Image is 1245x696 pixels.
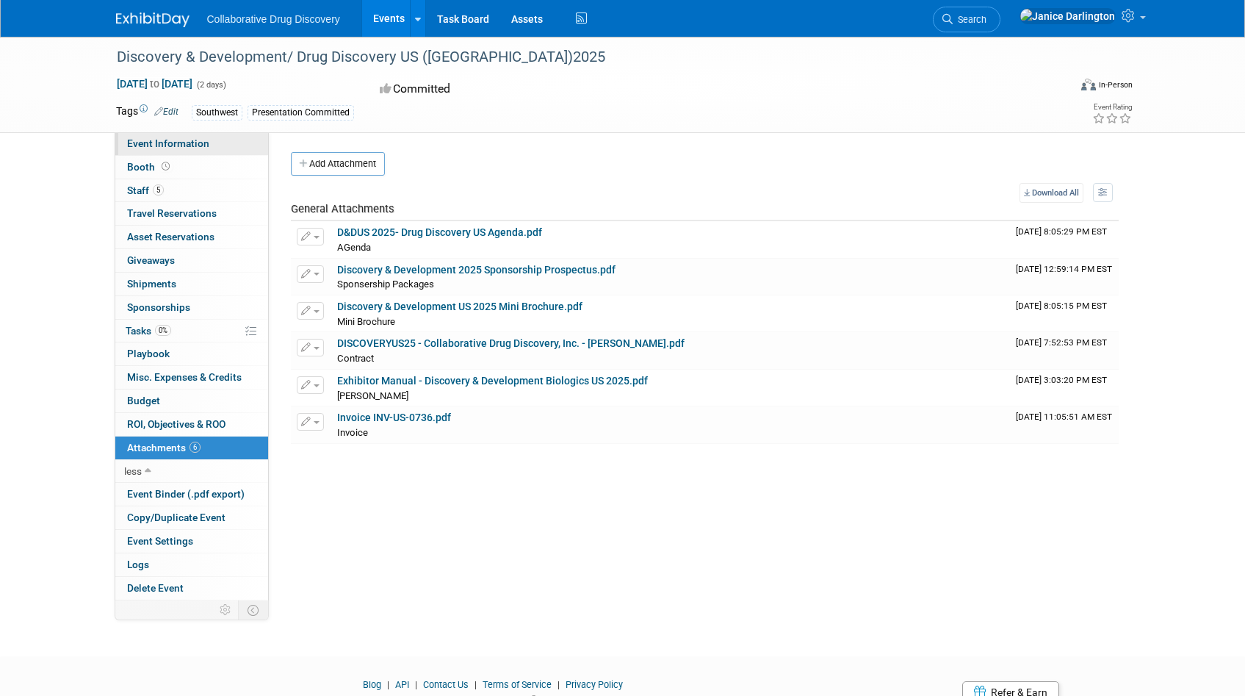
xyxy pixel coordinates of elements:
[1098,79,1133,90] div: In-Person
[337,264,616,276] a: Discovery & Development 2025 Sponsorship Prospectus.pdf
[124,465,142,477] span: less
[127,184,164,196] span: Staff
[1016,337,1107,348] span: Upload Timestamp
[1016,264,1112,274] span: Upload Timestamp
[213,600,239,620] td: Personalize Event Tab Strip
[337,242,371,253] span: AGenda
[127,582,184,594] span: Delete Event
[1010,406,1119,443] td: Upload Timestamp
[127,371,242,383] span: Misc. Expenses & Credits
[155,325,171,336] span: 0%
[115,273,268,295] a: Shipments
[190,442,201,453] span: 6
[116,104,178,121] td: Tags
[337,316,395,327] span: Mini Brochure
[1010,295,1119,332] td: Upload Timestamp
[127,301,190,313] span: Sponsorships
[115,296,268,319] a: Sponsorships
[116,77,193,90] span: [DATE] [DATE]
[126,325,171,337] span: Tasks
[115,156,268,179] a: Booth
[1010,370,1119,406] td: Upload Timestamp
[127,395,160,406] span: Budget
[337,337,685,349] a: DISCOVERYUS25 - Collaborative Drug Discovery, Inc. - [PERSON_NAME].pdf
[127,254,175,266] span: Giveaways
[115,226,268,248] a: Asset Reservations
[115,249,268,272] a: Giveaways
[383,679,393,690] span: |
[1010,332,1119,369] td: Upload Timestamp
[471,679,480,690] span: |
[115,530,268,553] a: Event Settings
[127,278,176,290] span: Shipments
[1016,412,1112,422] span: Upload Timestamp
[554,679,563,690] span: |
[953,14,986,25] span: Search
[933,7,1000,32] a: Search
[1020,8,1116,24] img: Janice Darlington
[115,202,268,225] a: Travel Reservations
[337,353,374,364] span: Contract
[154,107,178,117] a: Edit
[375,76,700,102] div: Committed
[115,413,268,436] a: ROI, Objectives & ROO
[115,506,268,529] a: Copy/Duplicate Event
[1092,104,1132,111] div: Event Rating
[1016,226,1107,237] span: Upload Timestamp
[127,231,214,243] span: Asset Reservations
[115,320,268,342] a: Tasks0%
[127,535,193,547] span: Event Settings
[207,13,340,25] span: Collaborative Drug Discovery
[115,366,268,389] a: Misc. Expenses & Credits
[1020,183,1083,203] a: Download All
[337,427,368,438] span: Invoice
[1016,375,1107,385] span: Upload Timestamp
[337,412,451,423] a: Invoice INV-US-0736.pdf
[1016,301,1107,311] span: Upload Timestamp
[483,679,552,690] a: Terms of Service
[127,442,201,453] span: Attachments
[127,161,173,173] span: Booth
[127,137,209,149] span: Event Information
[115,577,268,600] a: Delete Event
[115,179,268,202] a: Staff5
[127,488,245,500] span: Event Binder (.pdf export)
[159,161,173,172] span: Booth not reserved yet
[115,483,268,506] a: Event Binder (.pdf export)
[411,679,421,690] span: |
[127,207,217,219] span: Travel Reservations
[115,342,268,365] a: Playbook
[115,553,268,576] a: Logs
[566,679,623,690] a: Privacy Policy
[982,76,1133,98] div: Event Format
[337,390,408,401] span: [PERSON_NAME]
[115,132,268,155] a: Event Information
[337,226,542,238] a: D&DUS 2025- Drug Discovery US Agenda.pdf
[127,418,225,430] span: ROI, Objectives & ROO
[195,80,226,90] span: (2 days)
[291,152,385,176] button: Add Attachment
[248,105,354,121] div: Presentation Committed
[238,600,268,620] td: Toggle Event Tabs
[1081,79,1096,90] img: Format-Inperson.png
[115,437,268,459] a: Attachments6
[192,105,242,121] div: Southwest
[363,679,381,690] a: Blog
[127,348,170,359] span: Playbook
[395,679,409,690] a: API
[127,559,149,570] span: Logs
[1010,221,1119,258] td: Upload Timestamp
[337,301,582,312] a: Discovery & Development US 2025 Mini Brochure.pdf
[337,279,434,290] span: Sponsership Packages
[153,184,164,195] span: 5
[337,375,648,387] a: Exhibitor Manual - Discovery & Development Biologics US 2025.pdf
[291,202,394,215] span: General Attachments
[127,512,225,523] span: Copy/Duplicate Event
[115,460,268,483] a: less
[423,679,469,690] a: Contact Us
[148,78,162,90] span: to
[116,12,190,27] img: ExhibitDay
[1010,259,1119,295] td: Upload Timestamp
[112,44,1047,71] div: Discovery & Development/ Drug Discovery US ([GEOGRAPHIC_DATA])2025
[115,390,268,412] a: Budget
